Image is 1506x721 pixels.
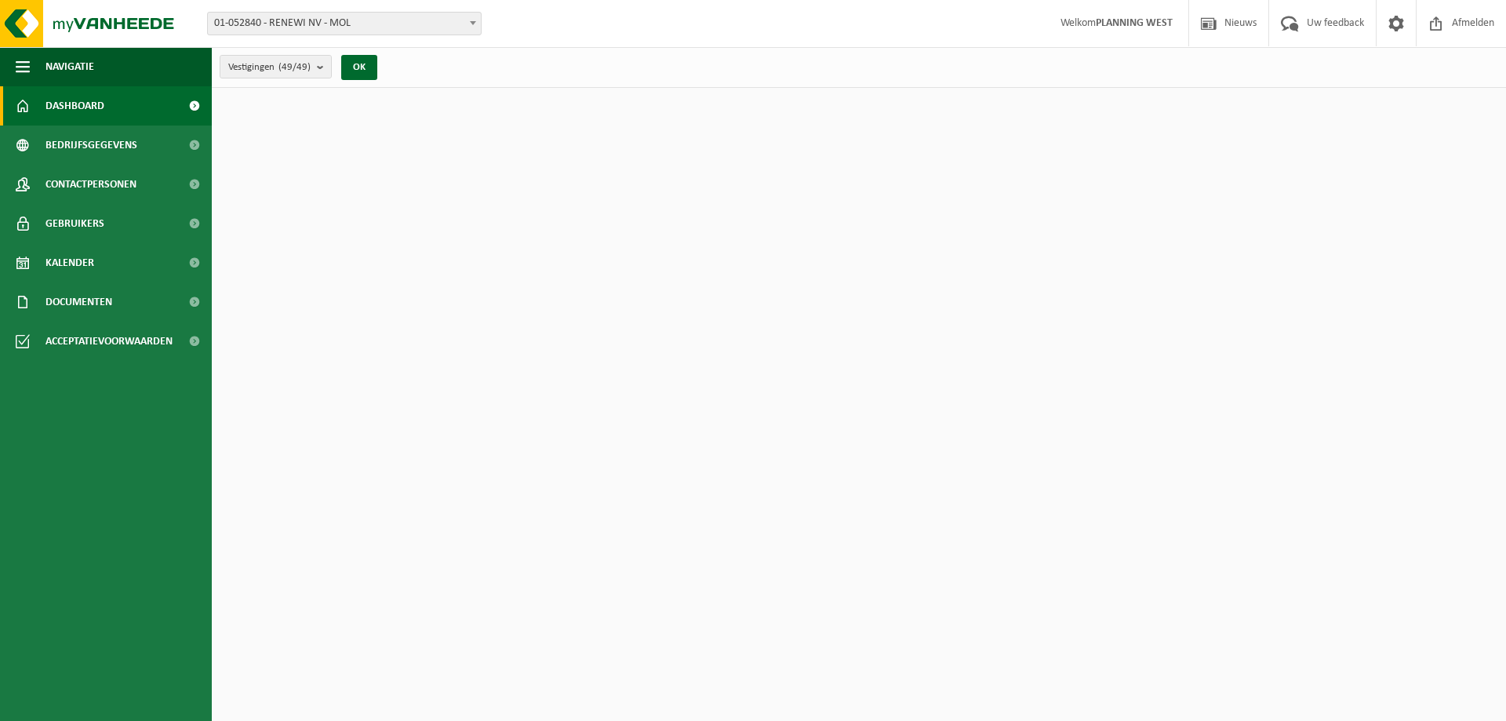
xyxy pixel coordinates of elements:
span: Kalender [45,243,94,282]
span: Gebruikers [45,204,104,243]
span: Bedrijfsgegevens [45,126,137,165]
span: 01-052840 - RENEWI NV - MOL [208,13,481,35]
button: OK [341,55,377,80]
count: (49/49) [278,62,311,72]
strong: PLANNING WEST [1096,17,1173,29]
span: Vestigingen [228,56,311,79]
span: 01-052840 - RENEWI NV - MOL [207,12,482,35]
span: Dashboard [45,86,104,126]
button: Vestigingen(49/49) [220,55,332,78]
span: Documenten [45,282,112,322]
span: Navigatie [45,47,94,86]
span: Contactpersonen [45,165,136,204]
span: Acceptatievoorwaarden [45,322,173,361]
